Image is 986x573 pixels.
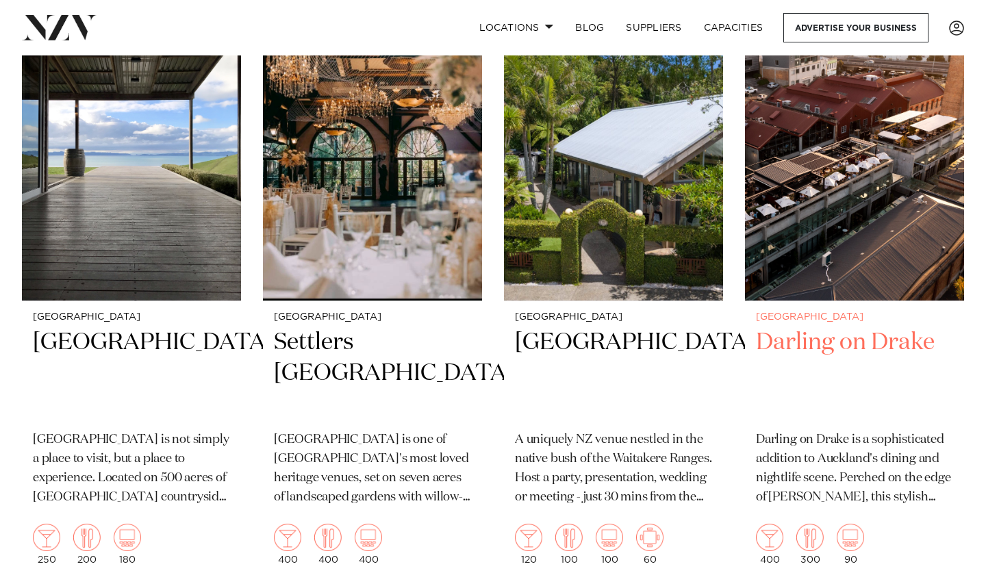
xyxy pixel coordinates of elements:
h2: Darling on Drake [756,327,953,420]
div: 250 [33,524,60,565]
img: theatre.png [114,524,141,551]
img: dining.png [555,524,583,551]
img: dining.png [73,524,101,551]
img: theatre.png [355,524,382,551]
div: 200 [73,524,101,565]
img: cocktail.png [756,524,783,551]
a: SUPPLIERS [615,13,692,42]
div: 400 [756,524,783,565]
p: A uniquely NZ venue nestled in the native bush of the Waitakere Ranges. Host a party, presentatio... [515,431,712,507]
small: [GEOGRAPHIC_DATA] [33,312,230,322]
img: dining.png [796,524,824,551]
img: meeting.png [636,524,663,551]
img: cocktail.png [274,524,301,551]
div: 400 [314,524,342,565]
div: 400 [274,524,301,565]
div: 120 [515,524,542,565]
a: Capacities [693,13,774,42]
div: 60 [636,524,663,565]
img: nzv-logo.png [22,15,97,40]
p: Darling on Drake is a sophisticated addition to Auckland's dining and nightlife scene. Perched on... [756,431,953,507]
img: theatre.png [837,524,864,551]
p: [GEOGRAPHIC_DATA] is not simply a place to visit, but a place to experience. Located on 500 acres... [33,431,230,507]
a: BLOG [564,13,615,42]
div: 180 [114,524,141,565]
img: cocktail.png [33,524,60,551]
a: Advertise your business [783,13,928,42]
small: [GEOGRAPHIC_DATA] [274,312,471,322]
div: 300 [796,524,824,565]
img: cocktail.png [515,524,542,551]
div: 90 [837,524,864,565]
a: Locations [468,13,564,42]
div: 400 [355,524,382,565]
div: 100 [555,524,583,565]
img: dining.png [314,524,342,551]
small: [GEOGRAPHIC_DATA] [515,312,712,322]
h2: [GEOGRAPHIC_DATA] [515,327,712,420]
img: theatre.png [596,524,623,551]
img: Aerial view of Darling on Drake [745,7,964,301]
h2: [GEOGRAPHIC_DATA] [33,327,230,420]
div: 100 [596,524,623,565]
p: [GEOGRAPHIC_DATA] is one of [GEOGRAPHIC_DATA]'s most loved heritage venues, set on seven acres of... [274,431,471,507]
h2: Settlers [GEOGRAPHIC_DATA] [274,327,471,420]
small: [GEOGRAPHIC_DATA] [756,312,953,322]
